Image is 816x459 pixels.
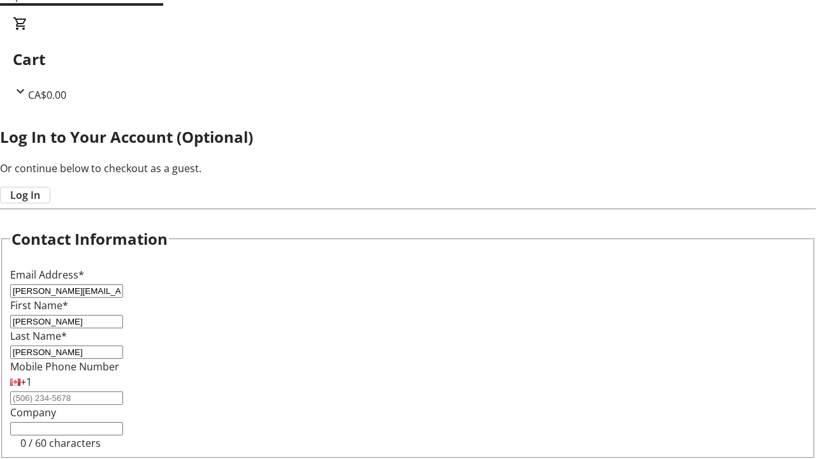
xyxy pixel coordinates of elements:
label: First Name* [10,298,68,312]
label: Email Address* [10,268,84,282]
tr-character-limit: 0 / 60 characters [20,436,101,450]
label: Company [10,405,56,419]
label: Last Name* [10,329,67,343]
input: (506) 234-5678 [10,391,123,405]
h2: Cart [13,48,803,71]
span: Log In [10,187,40,203]
h2: Contact Information [11,228,168,251]
div: CartCA$0.00 [13,16,803,103]
label: Mobile Phone Number [10,360,119,374]
span: CA$0.00 [28,88,66,102]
